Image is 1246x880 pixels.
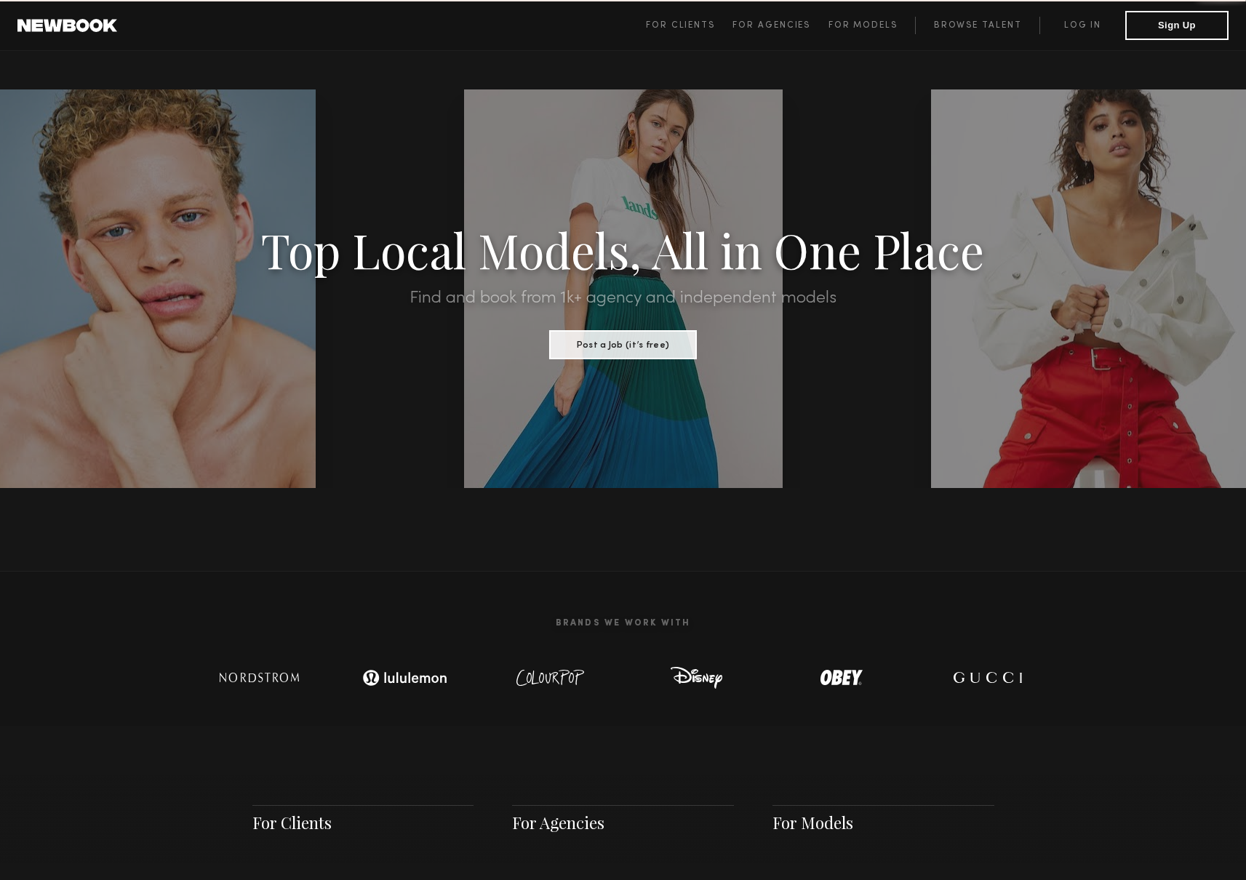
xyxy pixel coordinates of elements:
img: logo-disney.svg [649,663,743,692]
h2: Brands We Work With [187,601,1060,646]
img: logo-lulu.svg [354,663,456,692]
a: Log in [1039,17,1125,34]
span: For Agencies [732,21,810,30]
img: logo-nordstrom.svg [209,663,311,692]
span: For Models [828,21,898,30]
a: Browse Talent [915,17,1039,34]
button: Sign Up [1125,11,1229,40]
a: For Models [828,17,916,34]
img: logo-obey.svg [794,663,889,692]
a: For Clients [646,17,732,34]
button: Post a Job (it’s free) [549,330,697,359]
a: For Clients [252,812,332,833]
a: For Agencies [512,812,604,833]
h1: Top Local Models, All in One Place [93,227,1152,272]
h2: Find and book from 1k+ agency and independent models [93,289,1152,307]
a: Post a Job (it’s free) [549,335,697,351]
span: For Clients [646,21,715,30]
img: logo-colour-pop.svg [503,663,598,692]
img: logo-gucci.svg [940,663,1034,692]
a: For Models [772,812,853,833]
a: For Agencies [732,17,828,34]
